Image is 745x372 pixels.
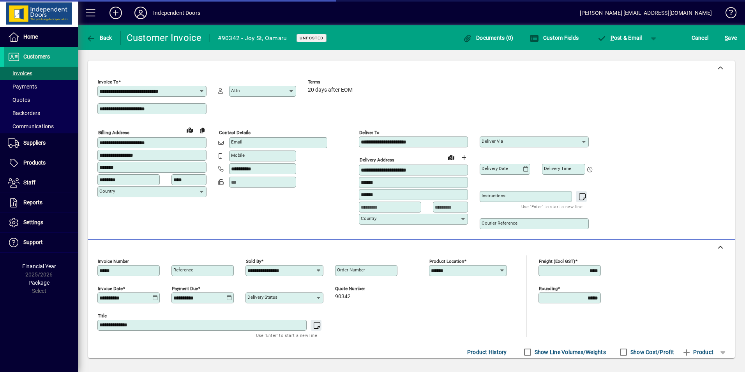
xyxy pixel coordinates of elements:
[482,138,503,144] mat-label: Deliver via
[98,286,123,291] mat-label: Invoice date
[4,173,78,193] a: Staff
[463,35,514,41] span: Documents (0)
[308,80,355,85] span: Terms
[78,31,121,45] app-page-header-button: Back
[8,123,54,129] span: Communications
[4,233,78,252] a: Support
[98,79,118,85] mat-label: Invoice To
[4,80,78,93] a: Payments
[593,31,646,45] button: Post & Email
[580,7,712,19] div: [PERSON_NAME] [EMAIL_ADDRESS][DOMAIN_NAME]
[4,213,78,232] a: Settings
[335,286,382,291] span: Quote number
[533,348,606,356] label: Show Line Volumes/Weights
[256,331,317,340] mat-hint: Use 'Enter' to start a new line
[597,35,642,41] span: ost & Email
[611,35,614,41] span: P
[337,267,365,273] mat-label: Order number
[530,35,579,41] span: Custom Fields
[4,93,78,106] a: Quotes
[4,27,78,47] a: Home
[429,259,464,264] mat-label: Product location
[461,31,515,45] button: Documents (0)
[690,31,711,45] button: Cancel
[723,31,739,45] button: Save
[720,2,735,27] a: Knowledge Base
[8,110,40,116] span: Backorders
[247,294,277,300] mat-label: Delivery status
[682,346,713,358] span: Product
[98,313,107,319] mat-label: Title
[361,216,376,221] mat-label: Country
[335,294,351,300] span: 90342
[23,219,43,225] span: Settings
[4,120,78,133] a: Communications
[8,70,32,76] span: Invoices
[23,53,50,60] span: Customers
[528,31,581,45] button: Custom Fields
[300,35,323,41] span: Unposted
[482,193,505,198] mat-label: Instructions
[4,153,78,173] a: Products
[464,345,510,359] button: Product History
[725,32,737,44] span: ave
[196,124,208,136] button: Copy to Delivery address
[467,346,507,358] span: Product History
[246,259,261,264] mat-label: Sold by
[84,31,114,45] button: Back
[23,179,35,186] span: Staff
[8,83,37,90] span: Payments
[539,259,575,264] mat-label: Freight (excl GST)
[445,151,457,163] a: View on map
[521,202,583,211] mat-hint: Use 'Enter' to start a new line
[218,32,287,44] div: #90342 - Joy St, Oamaru
[173,267,193,273] mat-label: Reference
[692,32,709,44] span: Cancel
[98,259,129,264] mat-label: Invoice number
[231,139,242,145] mat-label: Email
[4,193,78,213] a: Reports
[539,286,558,291] mat-label: Rounding
[127,32,202,44] div: Customer Invoice
[8,97,30,103] span: Quotes
[23,199,42,205] span: Reports
[128,6,153,20] button: Profile
[4,67,78,80] a: Invoices
[184,124,196,136] a: View on map
[103,6,128,20] button: Add
[457,151,470,164] button: Choose address
[99,188,115,194] mat-label: Country
[678,345,717,359] button: Product
[22,263,56,269] span: Financial Year
[725,35,728,41] span: S
[4,106,78,120] a: Backorders
[23,140,46,146] span: Suppliers
[482,166,508,171] mat-label: Delivery date
[172,286,198,291] mat-label: Payment due
[482,220,517,226] mat-label: Courier Reference
[308,87,353,93] span: 20 days after EOM
[23,239,43,245] span: Support
[231,152,245,158] mat-label: Mobile
[28,280,49,286] span: Package
[23,34,38,40] span: Home
[4,133,78,153] a: Suppliers
[153,7,200,19] div: Independent Doors
[629,348,674,356] label: Show Cost/Profit
[359,130,380,135] mat-label: Deliver To
[544,166,571,171] mat-label: Delivery time
[23,159,46,166] span: Products
[231,88,240,93] mat-label: Attn
[86,35,112,41] span: Back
